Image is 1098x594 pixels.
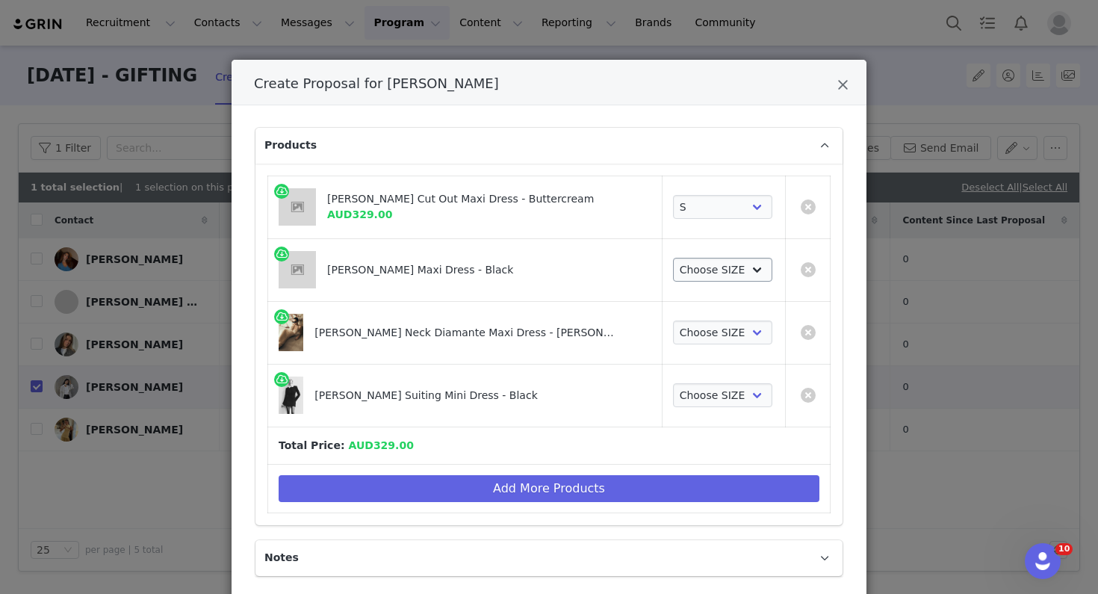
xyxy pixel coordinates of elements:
img: placeholder-square.jpeg [279,188,316,226]
button: Add More Products [279,475,819,502]
button: Close [837,78,849,96]
div: [PERSON_NAME] Maxi Dress - Black [327,262,619,278]
span: Create Proposal for [PERSON_NAME] [254,75,499,91]
div: [PERSON_NAME] Suiting Mini Dress - Black [314,388,618,403]
img: 250811_MESHKI_SEIDLER_07_1445x_95645cfc-3801-4079-ae01-3f9db81b9721.jpg [279,314,303,351]
img: placeholder-square.jpeg [279,251,316,288]
div: [PERSON_NAME] Neck Diamante Maxi Dress - [PERSON_NAME] [314,325,618,341]
div: [PERSON_NAME] Cut Out Maxi Dress - Buttercream [327,191,619,207]
span: 10 [1055,543,1073,555]
b: Total Price: [279,439,344,451]
span: AUD329.00 [348,439,413,451]
img: 250811_MESHKI_SEIDLER_03_773x_3252a7f4-9253-4c61-a886-b255dc081e4b.jpg [279,377,303,414]
span: Products [264,137,317,153]
iframe: Intercom live chat [1025,543,1061,579]
span: Notes [264,550,299,566]
span: AUD329.00 [327,208,392,220]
